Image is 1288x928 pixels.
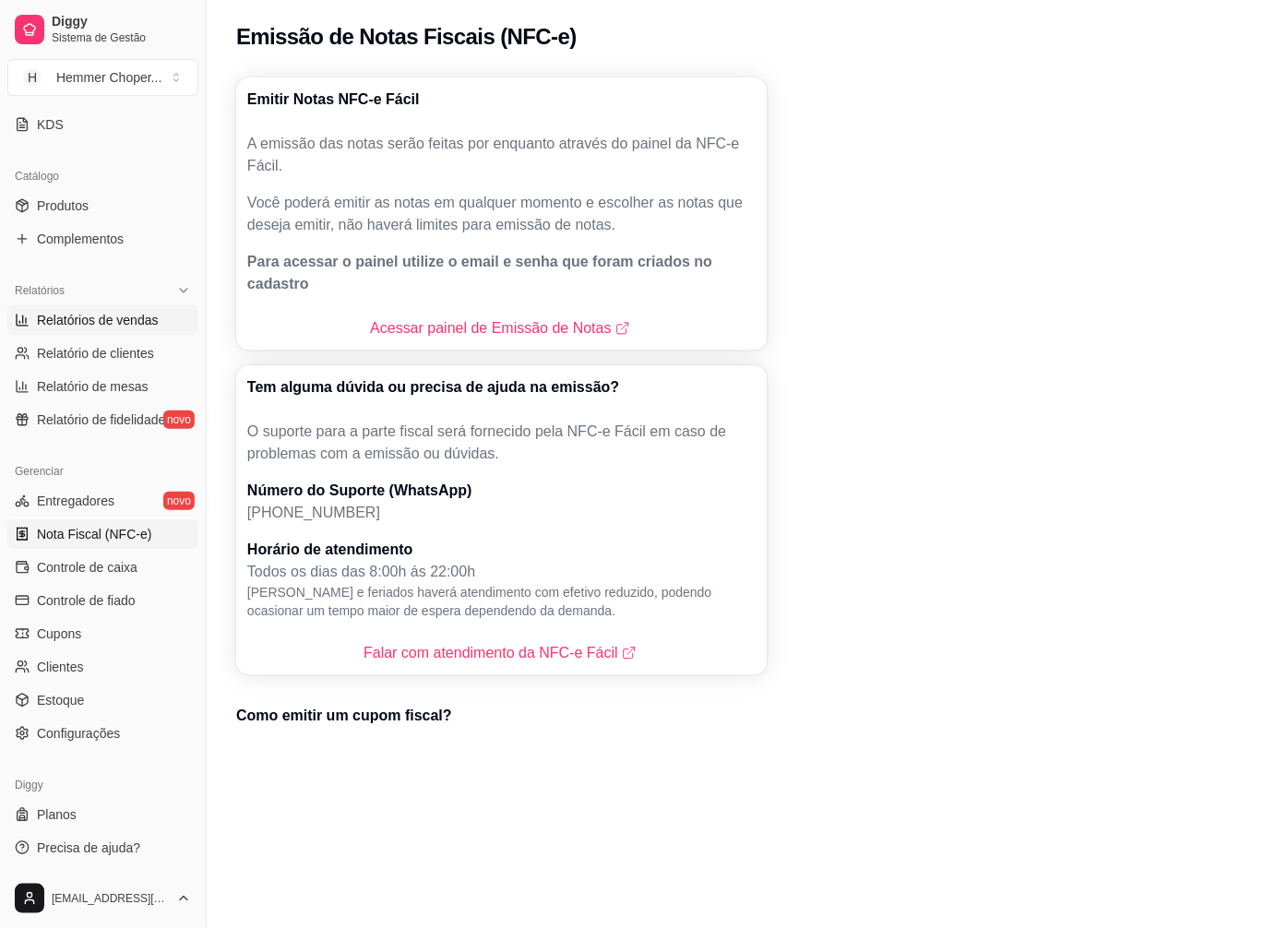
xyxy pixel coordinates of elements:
h2: Emissão de Notas Fiscais (NFC-e) [236,22,577,52]
a: Planos [7,800,198,829]
span: Produtos [37,196,89,215]
p: Você poderá emitir as notas em qualquer momento e escolher as notas que deseja emitir, não haverá... [247,192,757,236]
span: Nota Fiscal (NFC-e) [37,525,151,543]
div: Hemmer Choper ... [56,68,161,87]
div: Diggy [7,770,198,800]
a: Controle de fiado [7,586,198,615]
a: Complementos [7,224,198,254]
span: Diggy [52,14,191,30]
span: KDS [37,115,64,134]
a: Relatório de fidelidadenovo [7,405,198,434]
span: Precisa de ajuda? [37,839,140,857]
a: Cupons [7,619,198,648]
span: Entregadores [37,492,114,510]
a: Controle de caixa [7,553,198,582]
p: Tem alguma dúvida ou precisa de ajuda na emissão? [247,376,619,399]
p: Número do Suporte (WhatsApp) [247,480,757,502]
span: Planos [37,805,77,824]
div: Catálogo [7,161,198,191]
a: Produtos [7,191,198,220]
span: H [23,68,42,87]
a: Entregadoresnovo [7,486,198,516]
a: Configurações [7,719,198,748]
a: Acessar painel de Emissão de Notas [370,317,633,339]
span: Complementos [37,230,124,248]
a: Precisa de ajuda? [7,833,198,863]
a: Relatório de clientes [7,339,198,368]
span: Clientes [37,658,84,676]
a: KDS [7,110,198,139]
a: Nota Fiscal (NFC-e) [7,519,198,549]
p: Todos os dias das 8:00h ás 22:00h [247,561,757,583]
p: Emitir Notas NFC-e Fácil [247,89,420,111]
a: Relatório de mesas [7,372,198,401]
span: Configurações [37,724,120,743]
span: Cupons [37,625,81,643]
button: Select a team [7,59,198,96]
div: Gerenciar [7,457,198,486]
p: A emissão das notas serão feitas por enquanto através do painel da NFC-e Fácil. [247,133,757,177]
span: Estoque [37,691,84,709]
span: Controle de fiado [37,591,136,610]
span: [EMAIL_ADDRESS][DOMAIN_NAME] [52,891,169,906]
a: Estoque [7,685,198,715]
p: Horário de atendimento [247,539,757,561]
p: O suporte para a parte fiscal será fornecido pela NFC-e Fácil em caso de problemas com a emissão ... [247,421,757,465]
p: Como emitir um cupom fiscal? [236,705,753,727]
p: [PHONE_NUMBER] [247,502,757,524]
span: Relatório de mesas [37,377,149,396]
span: Relatórios de vendas [37,311,159,329]
span: Relatório de clientes [37,344,154,363]
span: Sistema de Gestão [52,30,191,45]
span: Relatórios [15,283,65,298]
a: Relatórios de vendas [7,305,198,335]
a: Falar com atendimento da NFC-e Fácil [364,642,640,664]
a: DiggySistema de Gestão [7,7,198,52]
p: Para acessar o painel utilize o email e senha que foram criados no cadastro [247,251,757,295]
button: [EMAIL_ADDRESS][DOMAIN_NAME] [7,876,198,921]
a: Clientes [7,652,198,682]
span: Controle de caixa [37,558,137,577]
p: [PERSON_NAME] e feriados haverá atendimento com efetivo reduzido, podendo ocasionar um tempo maio... [247,583,757,620]
span: Relatório de fidelidade [37,410,165,429]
